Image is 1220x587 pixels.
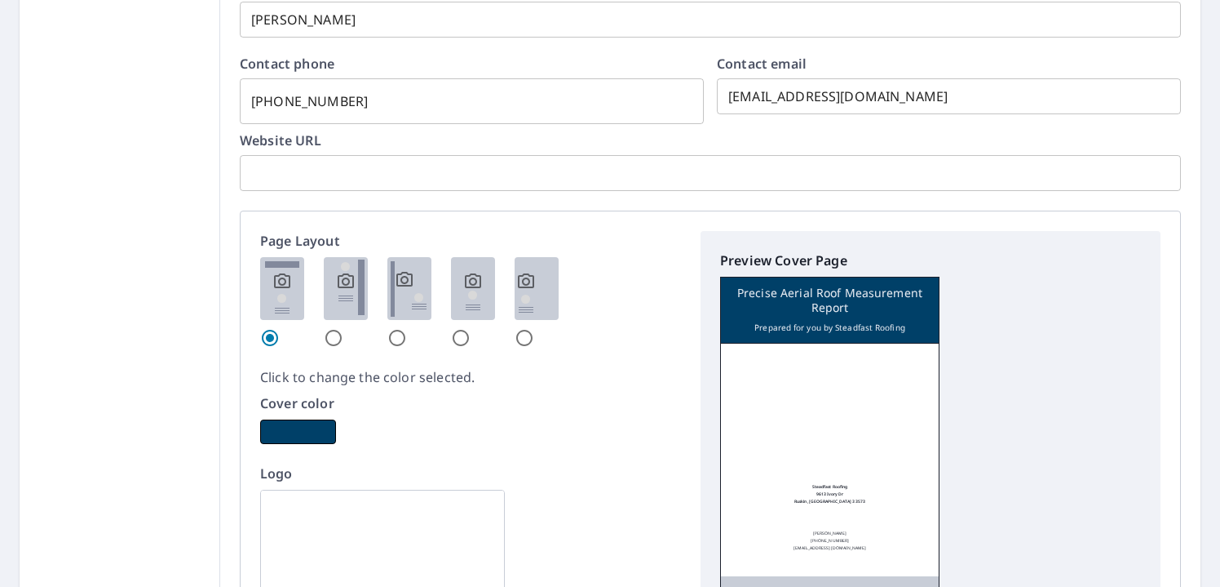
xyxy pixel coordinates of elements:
[720,251,1141,270] p: Preview Cover Page
[240,134,1181,147] label: Website URL
[811,537,849,545] p: [PHONE_NUMBER]
[260,367,681,387] p: Click to change the color selected.
[754,320,904,335] p: Prepared for you by Steadfast Roofing
[816,491,844,498] p: 9613 Ivory Dr
[793,545,866,552] p: [EMAIL_ADDRESS][DOMAIN_NAME]
[717,57,1181,70] label: Contact email
[812,483,847,491] p: Steadfast Roofing
[387,257,431,320] img: 3
[260,464,681,483] p: Logo
[260,231,681,251] p: Page Layout
[515,257,559,320] img: 5
[240,57,704,70] label: Contact phone
[260,394,681,413] p: Cover color
[794,498,864,505] p: Ruskin, [GEOGRAPHIC_DATA] 33573
[451,257,495,320] img: 4
[813,530,847,537] p: [PERSON_NAME]
[780,357,880,399] img: logo
[729,286,930,315] p: Precise Aerial Roof Measurement Report
[324,257,368,320] img: 2
[260,257,304,320] img: 1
